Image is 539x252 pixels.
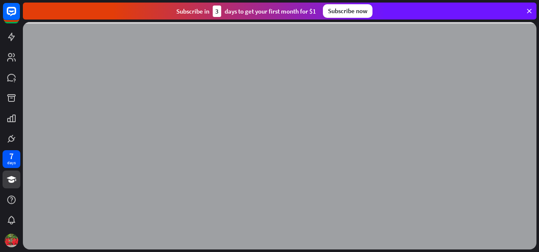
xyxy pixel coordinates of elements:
[176,6,316,17] div: Subscribe in days to get your first month for $1
[3,150,20,168] a: 7 days
[7,160,16,166] div: days
[323,4,372,18] div: Subscribe now
[9,152,14,160] div: 7
[213,6,221,17] div: 3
